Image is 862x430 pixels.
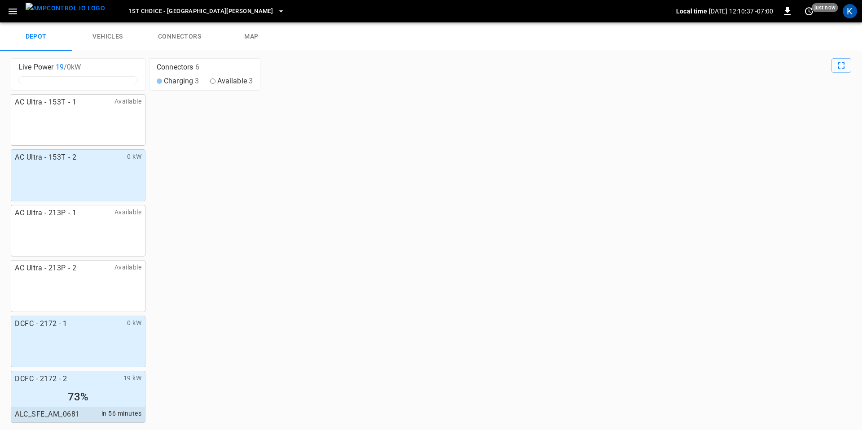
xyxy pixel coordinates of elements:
[127,152,141,164] span: 0 kW
[18,62,138,73] div: Live Power
[11,316,145,368] a: DCFC - 2172 - 10 kW
[812,3,838,12] span: just now
[127,318,141,330] span: 0 kW
[56,63,64,71] span: 19
[164,76,199,87] span: Charging
[114,262,141,274] span: Available
[249,77,253,85] span: 3
[15,152,76,164] span: AC Ultra - 153T - 2
[709,7,773,16] p: [DATE] 12:10:37 -07:00
[72,22,144,51] a: vehicles
[15,318,67,330] span: DCFC - 2172 - 1
[11,205,145,257] a: AC Ultra - 213P - 1Available
[15,408,80,421] span: ALC_SFE_AM_0681
[157,62,253,73] div: Connectors
[11,388,145,405] div: 73%
[123,373,141,385] span: 19 kW
[11,260,145,312] a: AC Ultra - 213P - 2Available
[217,76,253,87] span: Available
[114,207,141,219] span: Available
[676,7,707,16] p: Local time
[144,22,215,51] a: connectors
[15,96,76,109] span: AC Ultra - 153T - 1
[128,6,273,17] span: 1st Choice - [GEOGRAPHIC_DATA][PERSON_NAME]
[843,4,857,18] div: profile-icon
[11,94,145,146] a: AC Ultra - 153T - 1Available
[802,4,816,18] button: set refresh interval
[101,408,141,421] span: in 56 minutes
[114,96,141,109] span: Available
[11,149,145,201] a: AC Ultra - 153T - 20 kW
[15,207,76,219] span: AC Ultra - 213P - 1
[64,63,81,71] span: / 0 kW
[195,63,199,71] span: 6
[831,58,851,73] button: Full Screen
[125,3,288,20] button: 1st Choice - [GEOGRAPHIC_DATA][PERSON_NAME]
[195,77,199,85] span: 3
[26,3,105,14] img: ampcontrol.io logo
[15,373,67,385] span: DCFC - 2172 - 2
[15,262,76,274] span: AC Ultra - 213P - 2
[11,371,145,423] a: DCFC - 2172 - 219 kW73%ALC_SFE_AM_0681in 56 minutes
[215,22,287,51] a: map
